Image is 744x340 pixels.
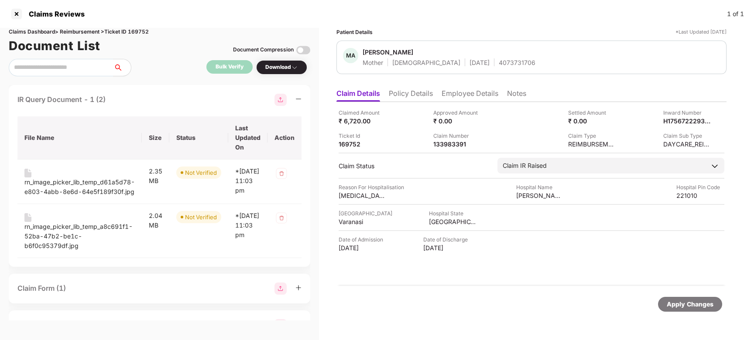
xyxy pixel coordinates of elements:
[507,89,526,102] li: Notes
[17,283,66,294] div: Claim Form (1)
[363,48,413,56] div: [PERSON_NAME]
[228,116,267,160] th: Last Updated On
[499,58,535,67] div: 4073731706
[9,28,310,36] div: Claims Dashboard > Reimbursement > Ticket ID 169752
[274,167,288,180] img: svg+xml;base64,PHN2ZyB4bWxucz0iaHR0cDovL3d3dy53My5vcmcvMjAwMC9zdmciIHdpZHRoPSIzMiIgaGVpZ2h0PSIzMi...
[568,109,616,117] div: Settled Amount
[568,117,616,125] div: ₹ 0.00
[235,167,261,195] div: *[DATE] 11:03 pm
[274,94,287,106] img: svg+xml;base64,PHN2ZyBpZD0iR3JvdXBfMjg4MTMiIGRhdGEtbmFtZT0iR3JvdXAgMjg4MTMiIHhtbG5zPSJodHRwOi8vd3...
[265,63,298,71] div: Download
[339,244,387,252] div: [DATE]
[233,46,294,54] div: Document Compression
[339,235,387,244] div: Date of Admission
[516,183,564,191] div: Hospital Name
[149,167,162,186] div: 2.35 MB
[274,211,288,225] img: svg+xml;base64,PHN2ZyB4bWxucz0iaHR0cDovL3d3dy53My5vcmcvMjAwMC9zdmciIHdpZHRoPSIzMiIgaGVpZ2h0PSIzMi...
[339,191,387,200] div: [MEDICAL_DATA]
[676,183,724,191] div: Hospital Pin Code
[24,177,135,197] div: rn_image_picker_lib_temp_d61a5d78-e803-4abb-8e6d-64e5f189f30f.jpg
[516,191,564,200] div: [PERSON_NAME]
[216,63,243,71] div: Bulk Verify
[339,183,404,191] div: Reason For Hospitalisation
[433,109,481,117] div: Approved Amount
[429,209,477,218] div: Hospital State
[433,117,481,125] div: ₹ 0.00
[429,218,477,226] div: [GEOGRAPHIC_DATA]
[727,9,744,19] div: 1 of 1
[423,244,471,252] div: [DATE]
[363,58,383,67] div: Mother
[389,89,433,102] li: Policy Details
[274,319,287,331] img: svg+xml;base64,PHN2ZyBpZD0iR3JvdXBfMjg4MTMiIGRhdGEtbmFtZT0iR3JvdXAgMjg4MTMiIHhtbG5zPSJodHRwOi8vd3...
[675,28,727,36] div: *Last Updated [DATE]
[24,213,31,222] img: svg+xml;base64,PHN2ZyB4bWxucz0iaHR0cDovL3d3dy53My5vcmcvMjAwMC9zdmciIHdpZHRoPSIxNiIgaGVpZ2h0PSIyMC...
[291,64,298,71] img: svg+xml;base64,PHN2ZyBpZD0iRHJvcGRvd24tMzJ4MzIiIHhtbG5zPSJodHRwOi8vd3d3LnczLm9yZy8yMDAwL3N2ZyIgd2...
[149,211,162,230] div: 2.04 MB
[17,94,106,105] div: IR Query Document - 1 (2)
[663,117,711,125] div: H1756722293809802940
[169,116,228,160] th: Status
[267,116,302,160] th: Action
[339,140,387,148] div: 169752
[185,213,217,221] div: Not Verified
[470,58,490,67] div: [DATE]
[339,117,387,125] div: ₹ 6,720.00
[296,43,310,57] img: svg+xml;base64,PHN2ZyBpZD0iVG9nZ2xlLTMyeDMyIiB4bWxucz0iaHR0cDovL3d3dy53My5vcmcvMjAwMC9zdmciIHdpZH...
[339,132,387,140] div: Ticket Id
[113,64,131,71] span: search
[339,162,489,170] div: Claim Status
[24,222,135,251] div: rn_image_picker_lib_temp_a8c691f1-52ba-47b2-be1c-b6f0c95379df.jpg
[423,235,471,244] div: Date of Discharge
[433,140,481,148] div: 133983391
[142,116,169,160] th: Size
[568,132,616,140] div: Claim Type
[17,320,69,330] div: Hospital Bill (1)
[343,48,358,63] div: MA
[667,299,713,309] div: Apply Changes
[503,161,547,170] div: Claim IR Raised
[339,109,387,117] div: Claimed Amount
[663,132,711,140] div: Claim Sub Type
[274,282,287,295] img: svg+xml;base64,PHN2ZyBpZD0iR3JvdXBfMjg4MTMiIGRhdGEtbmFtZT0iR3JvdXAgMjg4MTMiIHhtbG5zPSJodHRwOi8vd3...
[336,28,373,36] div: Patient Details
[17,116,142,160] th: File Name
[676,191,724,200] div: 221010
[24,169,31,177] img: svg+xml;base64,PHN2ZyB4bWxucz0iaHR0cDovL3d3dy53My5vcmcvMjAwMC9zdmciIHdpZHRoPSIxNiIgaGVpZ2h0PSIyMC...
[295,285,302,291] span: plus
[235,211,261,240] div: *[DATE] 11:03 pm
[710,162,719,170] img: downArrowIcon
[185,168,217,177] div: Not Verified
[392,58,460,67] div: [DEMOGRAPHIC_DATA]
[295,96,302,102] span: minus
[663,109,711,117] div: Inward Number
[663,140,711,148] div: DAYCARE_REIMBURSEMENT
[568,140,616,148] div: REIMBURSEMENT
[113,59,131,76] button: search
[336,89,380,102] li: Claim Details
[24,10,85,18] div: Claims Reviews
[339,209,392,218] div: [GEOGRAPHIC_DATA]
[339,218,387,226] div: Varanasi
[433,132,481,140] div: Claim Number
[9,36,100,55] h1: Document List
[442,89,498,102] li: Employee Details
